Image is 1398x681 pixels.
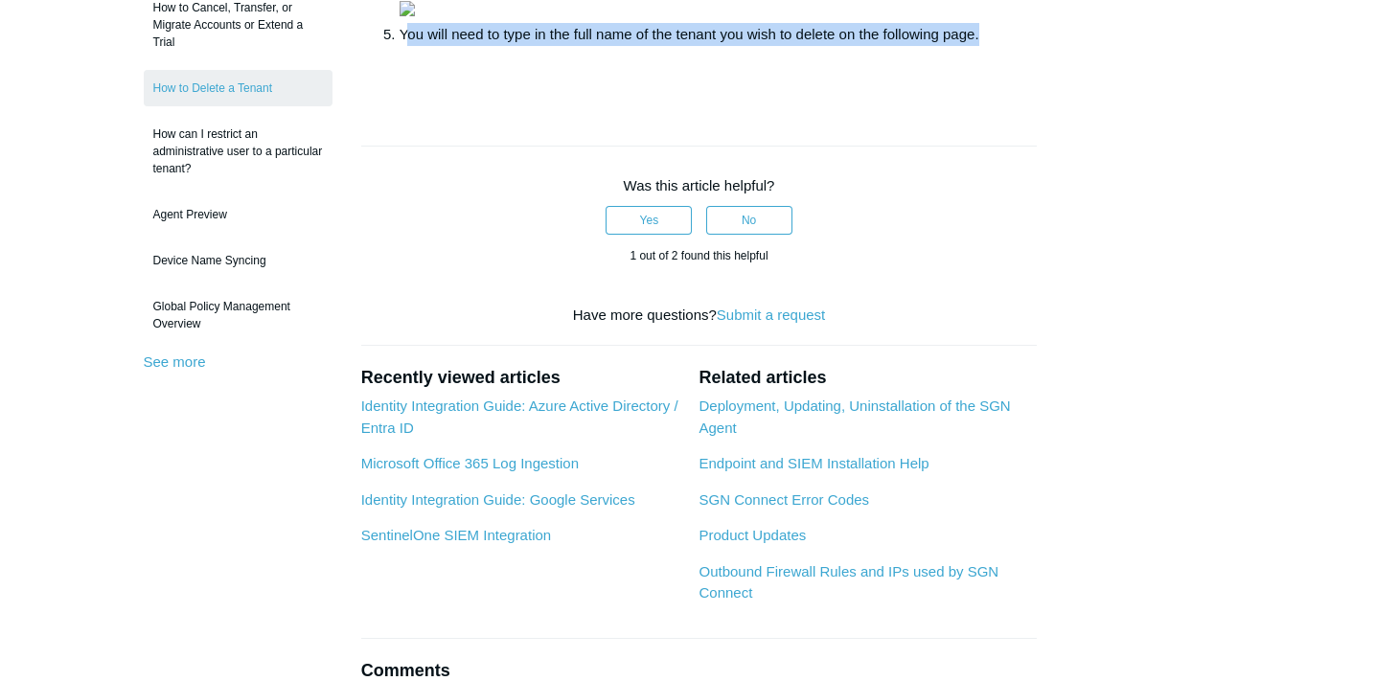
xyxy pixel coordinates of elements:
[361,491,635,508] a: Identity Integration Guide: Google Services
[361,455,579,471] a: Microsoft Office 365 Log Ingestion
[144,196,332,233] a: Agent Preview
[699,491,869,508] a: SGN Connect Error Codes
[606,206,692,235] button: This article was helpful
[400,23,1038,46] li: You will need to type in the full name of the tenant you wish to delete on the following page.
[144,116,332,187] a: How can I restrict an administrative user to a particular tenant?
[361,527,551,543] a: SentinelOne SIEM Integration
[144,353,206,370] a: See more
[400,1,415,16] img: 25288652396563
[706,206,792,235] button: This article was not helpful
[144,242,332,279] a: Device Name Syncing
[699,397,1010,436] a: Deployment, Updating, Uninstallation of the SGN Agent
[361,365,680,391] h2: Recently viewed articles
[624,177,775,193] span: Was this article helpful?
[361,305,1038,327] div: Have more questions?
[699,455,928,471] a: Endpoint and SIEM Installation Help
[630,249,768,262] span: 1 out of 2 found this helpful
[717,306,825,323] a: Submit a request
[144,288,332,342] a: Global Policy Management Overview
[144,70,332,106] a: How to Delete a Tenant
[699,527,806,543] a: Product Updates
[699,563,998,602] a: Outbound Firewall Rules and IPs used by SGN Connect
[361,397,678,436] a: Identity Integration Guide: Azure Active Directory / Entra ID
[699,365,1037,391] h2: Related articles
